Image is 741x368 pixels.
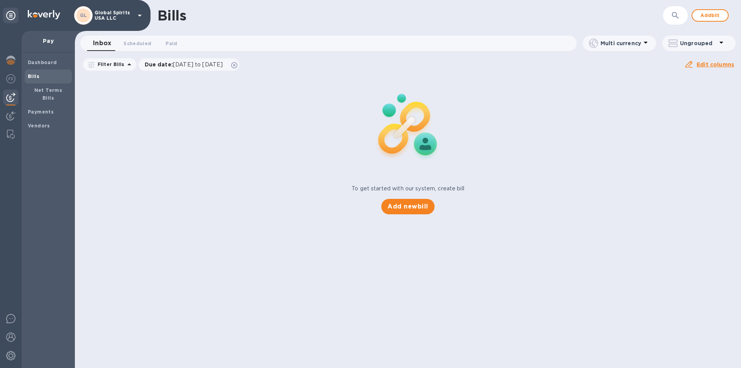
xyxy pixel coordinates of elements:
div: Unpin categories [3,8,19,23]
p: To get started with our system, create bill [352,185,464,193]
p: Multi currency [601,39,641,47]
span: [DATE] to [DATE] [173,61,223,68]
span: Add new bill [387,202,428,211]
h1: Bills [157,7,186,24]
p: Filter Bills [95,61,125,68]
span: Inbox [93,38,111,49]
b: Vendors [28,123,50,129]
span: Paid [166,39,177,47]
b: Bills [28,73,39,79]
span: Add bill [699,11,722,20]
img: Logo [28,10,60,19]
p: Ungrouped [680,39,717,47]
u: Edit columns [697,61,734,68]
span: Scheduled [123,39,151,47]
p: Global Spirits USA LLC [95,10,133,21]
b: Dashboard [28,59,57,65]
img: Foreign exchange [6,74,15,83]
p: Pay [28,37,69,45]
p: Due date : [145,61,227,68]
button: Addbill [692,9,729,22]
div: Due date:[DATE] to [DATE] [139,58,240,71]
b: Payments [28,109,54,115]
b: GL [80,12,87,18]
b: Net Terms Bills [34,87,63,101]
button: Add newbill [381,199,434,214]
